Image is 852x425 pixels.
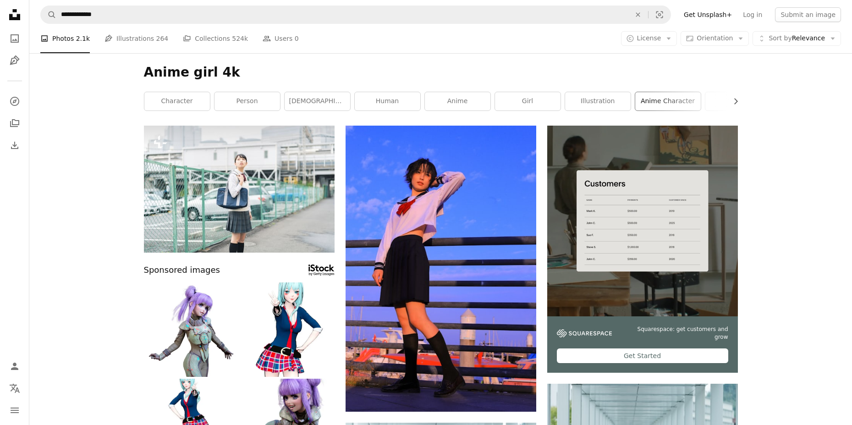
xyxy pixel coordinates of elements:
a: [DEMOGRAPHIC_DATA] [285,92,350,110]
a: Get Unsplash+ [678,7,737,22]
span: Relevance [769,34,825,43]
span: 264 [156,33,169,44]
a: Young person poses in a japanese school uniform. [346,264,536,272]
span: Sort by [769,34,792,42]
a: Home — Unsplash [5,6,24,26]
a: Collections [5,114,24,132]
a: Collections 524k [183,24,248,53]
a: Users 0 [263,24,299,53]
img: file-1747939376688-baf9a4a454ffimage [547,126,738,316]
a: girl [495,92,561,110]
button: Language [5,379,24,397]
img: 3D illustration an anime astronaut girl on white [144,282,238,377]
a: Asian school girl looking up to the sky. [144,185,335,193]
img: 3D japanese anime schoolgirl. [240,282,335,377]
a: Squarespace: get customers and growGet Started [547,126,738,373]
button: Submit an image [775,7,841,22]
a: Photos [5,29,24,48]
h1: Anime girl 4k [144,64,738,81]
form: Find visuals sitewide [40,6,671,24]
span: 0 [295,33,299,44]
a: anime character [635,92,701,110]
a: Log in / Sign up [5,357,24,375]
span: License [637,34,661,42]
a: Illustrations 264 [104,24,168,53]
span: Squarespace: get customers and grow [623,326,728,341]
span: Orientation [697,34,733,42]
a: Download History [5,136,24,155]
a: person [214,92,280,110]
img: file-1747939142011-51e5cc87e3c9 [557,329,612,337]
button: Orientation [681,31,749,46]
img: Asian school girl looking up to the sky. [144,126,335,253]
a: Illustrations [5,51,24,70]
a: anime [425,92,490,110]
button: License [621,31,677,46]
button: scroll list to the right [727,92,738,110]
a: vector [705,92,771,110]
span: Sponsored images [144,264,220,277]
button: Sort byRelevance [753,31,841,46]
a: human [355,92,420,110]
button: Search Unsplash [41,6,56,23]
a: Log in [737,7,768,22]
a: illustration [565,92,631,110]
a: character [144,92,210,110]
span: 524k [232,33,248,44]
a: Explore [5,92,24,110]
button: Clear [628,6,648,23]
button: Visual search [649,6,671,23]
div: Get Started [557,348,728,363]
button: Menu [5,401,24,419]
img: Young person poses in a japanese school uniform. [346,126,536,412]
